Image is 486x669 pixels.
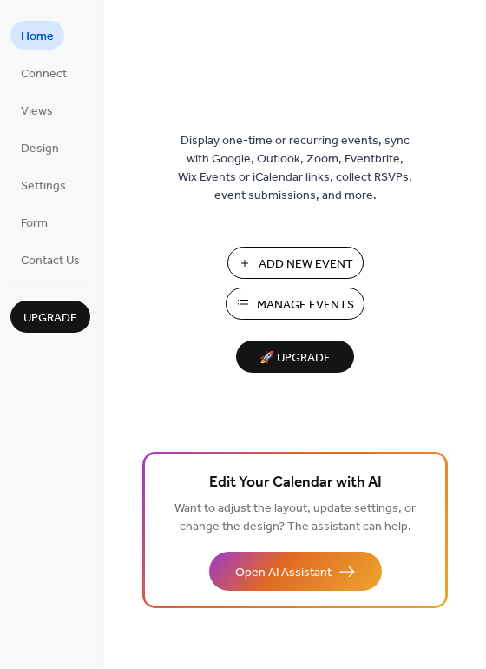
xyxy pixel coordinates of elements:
[23,309,77,328] span: Upgrade
[10,21,64,50] a: Home
[236,341,354,373] button: 🚀 Upgrade
[209,471,382,495] span: Edit Your Calendar with AI
[178,132,412,205] span: Display one-time or recurring events, sync with Google, Outlook, Zoom, Eventbrite, Wix Events or ...
[21,28,54,46] span: Home
[10,301,90,333] button: Upgrade
[209,552,382,591] button: Open AI Assistant
[235,564,332,582] span: Open AI Assistant
[21,177,66,195] span: Settings
[21,215,48,233] span: Form
[21,103,53,121] span: Views
[246,347,344,370] span: 🚀 Upgrade
[10,170,76,199] a: Settings
[259,255,353,274] span: Add New Event
[227,247,364,279] button: Add New Event
[10,133,69,162] a: Design
[174,497,416,539] span: Want to adjust the layout, update settings, or change the design? The assistant can help.
[10,96,63,124] a: Views
[10,245,90,274] a: Contact Us
[21,140,59,158] span: Design
[21,252,80,270] span: Contact Us
[10,58,77,87] a: Connect
[257,296,354,315] span: Manage Events
[21,65,67,83] span: Connect
[226,288,364,320] button: Manage Events
[10,208,58,236] a: Form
